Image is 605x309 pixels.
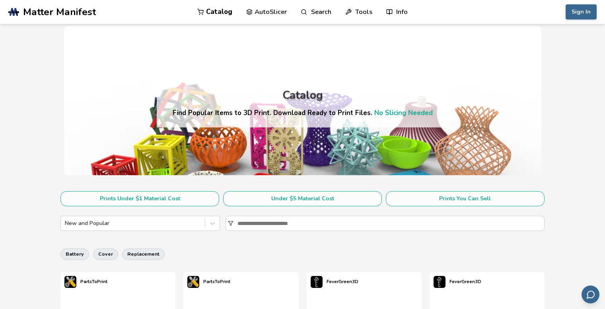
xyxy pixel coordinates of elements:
[434,276,445,288] img: FeverGreen3D's profile
[374,108,433,117] a: No Slicing Needed
[566,4,597,20] button: Sign In
[23,6,96,18] span: Matter Manifest
[60,248,89,260] button: battery
[93,248,118,260] button: cover
[203,278,230,286] p: PartsToPrint
[183,272,234,292] a: PartsToPrint's profilePartsToPrint
[430,272,485,292] a: FeverGreen3D's profileFeverGreen3D
[173,108,433,117] h4: Find Popular Items to 3D Print. Download Ready to Print Files.
[187,276,199,288] img: PartsToPrint's profile
[327,278,358,286] p: FeverGreen3D
[80,278,107,286] p: PartsToPrint
[282,89,323,102] div: Catalog
[582,286,599,303] button: Send feedback via email
[122,248,165,260] button: replacement
[386,191,545,206] button: Prints You Can Sell
[60,191,219,206] button: Prints Under $1 Material Cost
[307,272,362,292] a: FeverGreen3D's profileFeverGreen3D
[65,220,66,227] input: New and Popular
[64,276,76,288] img: PartsToPrint's profile
[60,272,111,292] a: PartsToPrint's profilePartsToPrint
[311,276,323,288] img: FeverGreen3D's profile
[449,278,481,286] p: FeverGreen3D
[223,191,382,206] button: Under $5 Material Cost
